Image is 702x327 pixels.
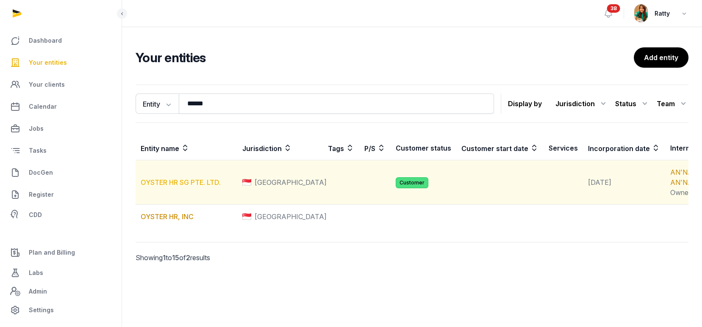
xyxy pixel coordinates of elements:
th: Customer start date [456,136,544,160]
a: Register [7,184,115,205]
span: Plan and Billing [29,247,75,258]
td: [DATE] [583,160,665,205]
th: P/S [359,136,391,160]
a: Dashboard [7,30,115,51]
span: Tasks [29,146,47,156]
a: OYSTER HR SG PTE. LTD. [141,178,221,187]
div: Status [615,97,650,110]
p: Showing to of results [136,242,264,273]
a: Labs [7,263,115,283]
th: Tags [323,136,359,160]
a: Tasks [7,140,115,161]
span: Settings [29,305,54,315]
a: Admin [7,283,115,300]
span: Register [29,190,54,200]
a: Plan and Billing [7,242,115,263]
span: 15 [172,253,179,262]
th: Jurisdiction [237,136,323,160]
span: Your entities [29,58,67,68]
span: 38 [607,4,620,13]
a: Your clients [7,74,115,95]
a: Calendar [7,96,115,117]
th: Entity name [136,136,237,160]
span: Admin [29,286,47,297]
span: Your clients [29,80,65,90]
div: Jurisdiction [555,97,608,110]
span: Dashboard [29,36,62,46]
span: Jobs [29,124,44,134]
span: Calendar [29,102,57,112]
img: avatar [634,4,648,22]
h2: Your entities [136,50,634,65]
span: [GEOGRAPHIC_DATA] [255,177,327,187]
span: Labs [29,268,43,278]
a: Jobs [7,118,115,139]
button: Entity [136,93,179,114]
span: CDD [29,210,42,220]
span: 1 [163,253,166,262]
th: Services [544,136,583,160]
th: Customer status [391,136,456,160]
div: Team [657,97,688,110]
span: DocGen [29,168,53,178]
a: Add entity [634,47,688,68]
span: 2 [186,253,190,262]
span: [GEOGRAPHIC_DATA] [255,212,327,222]
a: OYSTER HR, INC [141,212,194,221]
p: Display by [508,97,542,110]
span: Ratty [655,8,670,19]
span: Customer [396,177,428,188]
a: Your entities [7,52,115,73]
th: Incorporation date [583,136,665,160]
a: DocGen [7,162,115,183]
a: Settings [7,300,115,320]
a: CDD [7,206,115,223]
